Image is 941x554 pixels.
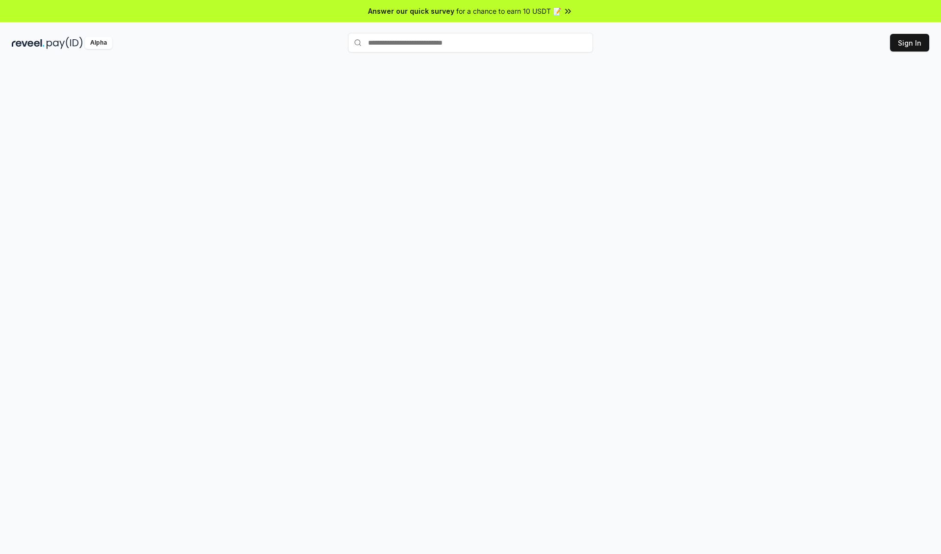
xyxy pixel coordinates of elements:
button: Sign In [890,34,929,52]
span: for a chance to earn 10 USDT 📝 [456,6,561,16]
img: reveel_dark [12,37,45,49]
span: Answer our quick survey [368,6,454,16]
div: Alpha [85,37,112,49]
img: pay_id [47,37,83,49]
